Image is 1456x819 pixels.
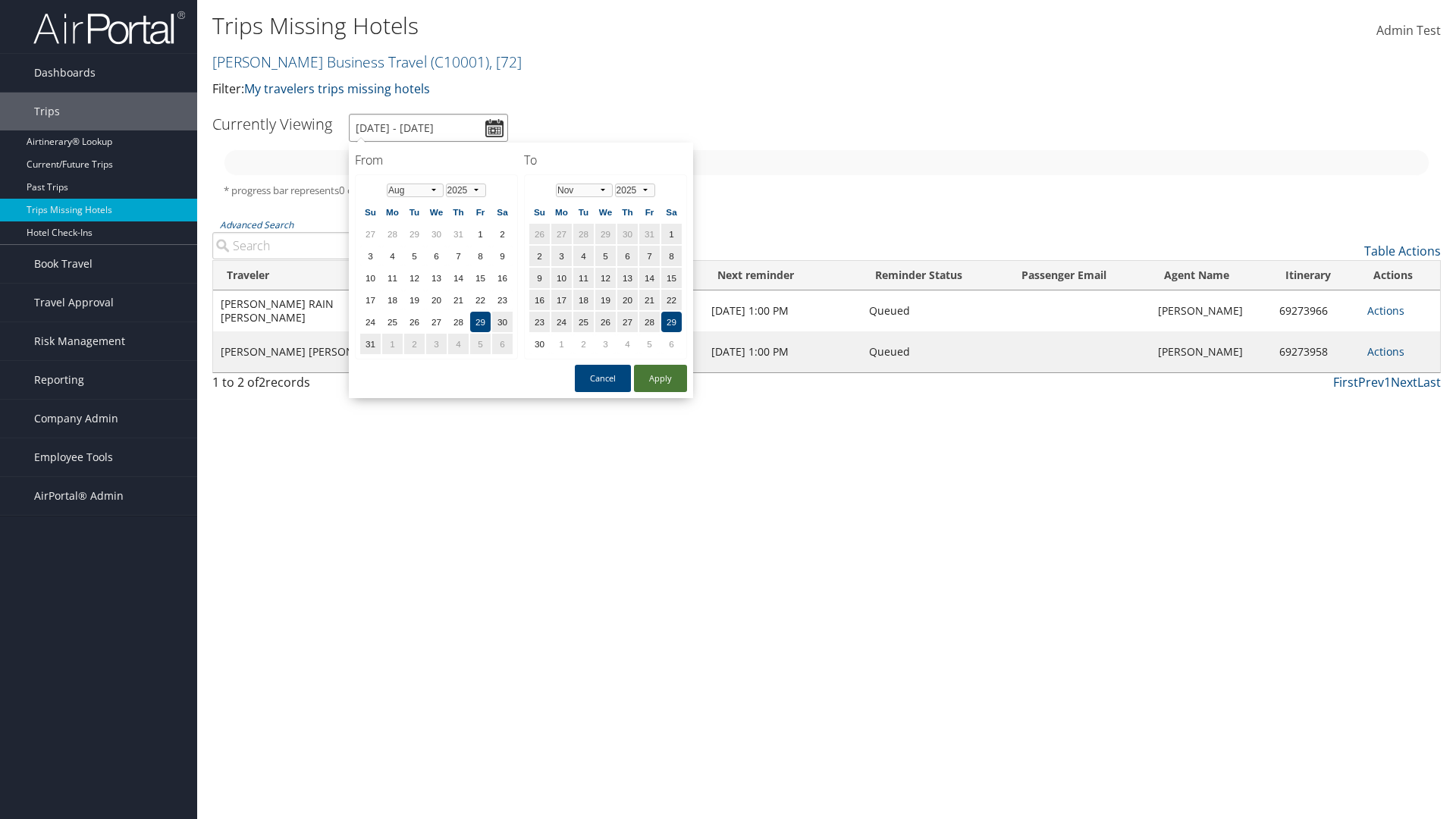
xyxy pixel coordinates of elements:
th: Sa [661,202,682,222]
th: Agent Name [1150,261,1271,290]
span: Reporting [34,361,84,399]
th: Su [529,202,550,222]
td: 18 [573,290,594,310]
h1: Trips Missing Hotels [212,10,1031,42]
td: 30 [492,312,513,332]
td: 6 [661,334,682,354]
th: Mo [382,202,403,222]
a: [PERSON_NAME] Business Travel [212,52,522,72]
td: 14 [639,268,660,288]
th: Reminder Status [861,261,1008,290]
a: Last [1417,374,1441,391]
td: [DATE] 1:00 PM [704,331,861,372]
td: 3 [595,334,616,354]
td: 16 [529,290,550,310]
td: 30 [426,224,447,244]
a: Next [1391,374,1417,391]
span: Admin Test [1376,22,1441,39]
td: 27 [617,312,638,332]
td: 23 [492,290,513,310]
td: 14 [448,268,469,288]
h4: From [355,152,518,168]
td: 29 [470,312,491,332]
span: Company Admin [34,400,118,438]
th: Fr [470,202,491,222]
input: [DATE] - [DATE] [349,114,508,142]
td: 1 [470,224,491,244]
span: Dashboards [34,54,96,92]
th: Passenger Email: activate to sort column ascending [1008,261,1150,290]
td: 28 [573,224,594,244]
td: 13 [426,268,447,288]
td: 29 [661,312,682,332]
th: Next reminder [704,261,861,290]
td: 16 [492,268,513,288]
td: 13 [617,268,638,288]
td: 5 [595,246,616,266]
th: Sa [492,202,513,222]
td: 7 [639,246,660,266]
td: 30 [529,334,550,354]
td: 25 [382,312,403,332]
td: 31 [360,334,381,354]
td: Queued [861,331,1008,372]
td: 5 [639,334,660,354]
td: 31 [639,224,660,244]
td: 20 [617,290,638,310]
td: 7 [448,246,469,266]
td: 28 [382,224,403,244]
td: 11 [573,268,594,288]
td: 27 [551,224,572,244]
td: 5 [404,246,425,266]
th: Mo [551,202,572,222]
td: 21 [639,290,660,310]
span: Trips [34,93,60,130]
td: 9 [492,246,513,266]
span: Risk Management [34,322,125,360]
td: 22 [470,290,491,310]
td: 2 [404,334,425,354]
td: 6 [426,246,447,266]
td: 30 [617,224,638,244]
h4: To [524,152,687,168]
a: Admin Test [1376,8,1441,55]
td: 4 [573,246,594,266]
td: 15 [661,268,682,288]
td: 27 [426,312,447,332]
span: ( C10001 ) [431,52,489,72]
a: Advanced Search [220,218,293,231]
span: , [ 72 ] [489,52,522,72]
th: Tu [404,202,425,222]
td: 26 [595,312,616,332]
th: Th [448,202,469,222]
span: Employee Tools [34,438,113,476]
td: 15 [470,268,491,288]
td: 10 [360,268,381,288]
h3: Currently Viewing [212,114,332,134]
td: 21 [448,290,469,310]
a: Table Actions [1364,243,1441,259]
h5: * progress bar represents overnights covered for the selected time period. [224,184,1429,198]
td: 17 [360,290,381,310]
td: 69273958 [1272,331,1360,372]
span: 2 [259,374,265,391]
td: 19 [595,290,616,310]
a: 1 [1384,374,1391,391]
td: 69273966 [1272,290,1360,331]
td: 1 [551,334,572,354]
span: AirPortal® Admin [34,477,124,515]
td: 29 [404,224,425,244]
a: First [1333,374,1358,391]
th: Su [360,202,381,222]
td: 25 [573,312,594,332]
td: 28 [639,312,660,332]
td: [PERSON_NAME] RAIN [PERSON_NAME] [213,290,407,331]
td: 6 [492,334,513,354]
td: 1 [661,224,682,244]
td: 12 [595,268,616,288]
td: 12 [404,268,425,288]
span: Travel Approval [34,284,114,322]
span: Book Travel [34,245,93,283]
td: 10 [551,268,572,288]
td: 2 [492,224,513,244]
